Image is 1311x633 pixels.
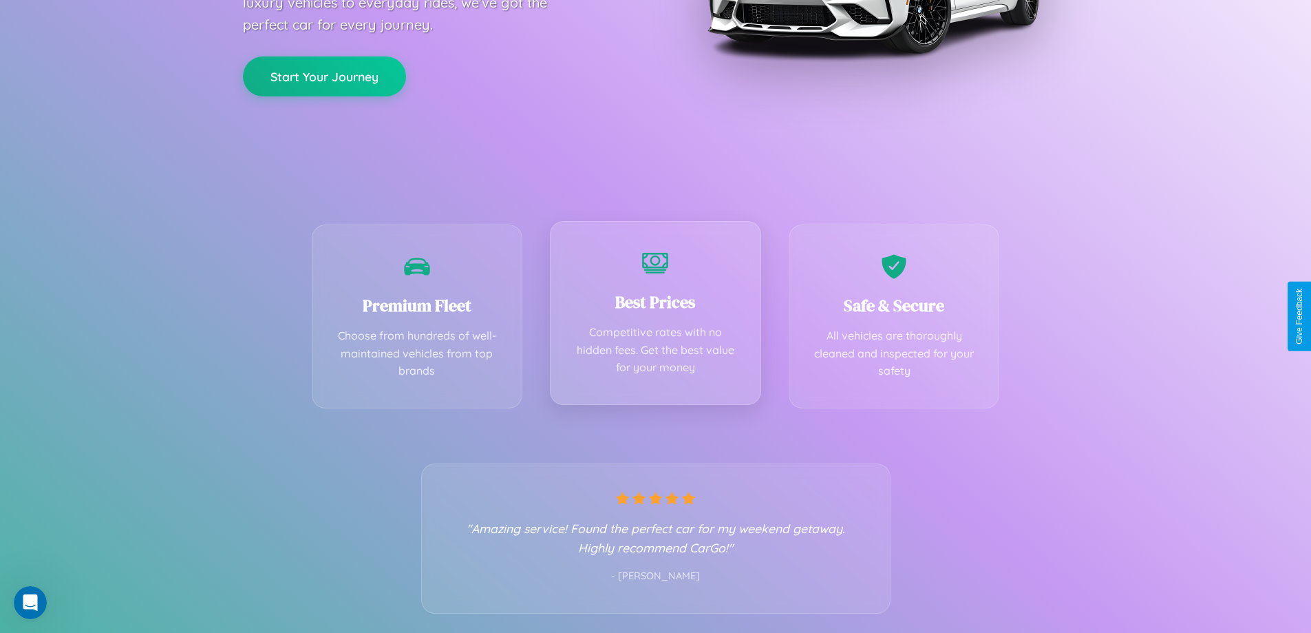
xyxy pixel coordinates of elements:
p: Choose from hundreds of well-maintained vehicles from top brands [333,327,502,380]
h3: Best Prices [571,291,740,313]
iframe: Intercom live chat [14,586,47,619]
p: Competitive rates with no hidden fees. Get the best value for your money [571,324,740,377]
p: "Amazing service! Found the perfect car for my weekend getaway. Highly recommend CarGo!" [449,519,862,557]
p: All vehicles are thoroughly cleaned and inspected for your safety [810,327,979,380]
button: Start Your Journey [243,56,406,96]
div: Give Feedback [1294,289,1304,344]
h3: Safe & Secure [810,294,979,317]
p: - [PERSON_NAME] [449,568,862,585]
h3: Premium Fleet [333,294,502,317]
